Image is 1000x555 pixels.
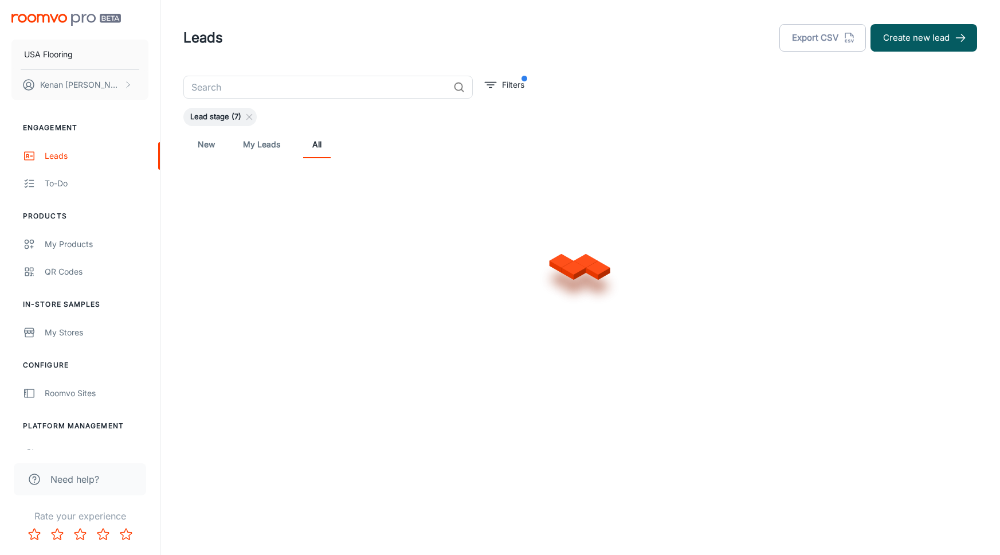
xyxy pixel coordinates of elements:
[45,326,148,339] div: My Stores
[183,76,449,99] input: Search
[779,24,866,52] button: Export CSV
[11,70,148,100] button: Kenan [PERSON_NAME]
[183,111,248,123] span: Lead stage (7)
[45,177,148,190] div: To-do
[11,40,148,69] button: USA Flooring
[24,48,73,61] p: USA Flooring
[183,28,223,48] h1: Leads
[183,108,257,126] div: Lead stage (7)
[303,131,331,158] a: All
[193,131,220,158] a: New
[482,76,527,94] button: filter
[243,131,280,158] a: My Leads
[502,79,524,91] p: Filters
[40,79,121,91] p: Kenan [PERSON_NAME]
[45,150,148,162] div: Leads
[45,238,148,251] div: My Products
[11,14,121,26] img: Roomvo PRO Beta
[45,265,148,278] div: QR Codes
[45,387,148,400] div: Roomvo Sites
[870,24,977,52] button: Create new lead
